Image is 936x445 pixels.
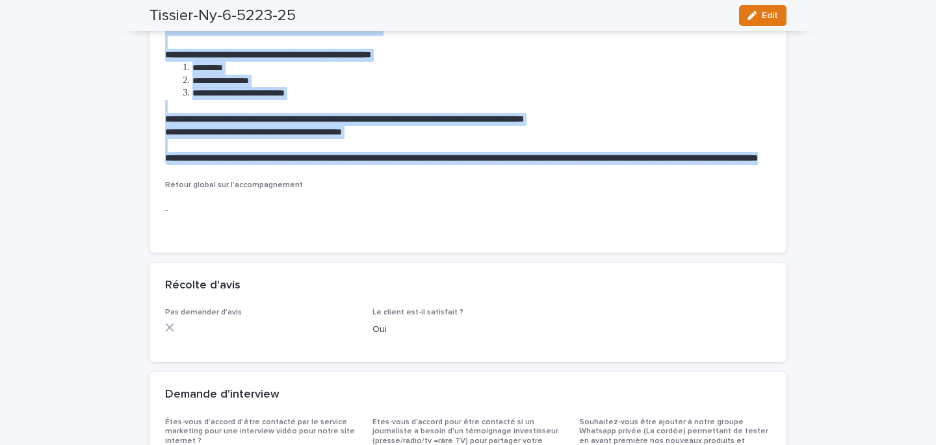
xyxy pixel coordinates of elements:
[165,279,240,293] h2: Récolte d'avis
[165,309,242,316] span: Pas demander d'avis
[372,309,463,316] span: Le client est-il satisfait ?
[372,323,564,337] p: Oui
[165,418,355,445] span: Êtes-vous d’accord d’être contacté par le service marketing pour une interview vidéo pour notre s...
[762,11,778,20] span: Edit
[165,181,303,189] span: Retour global sur l'accompagnement
[739,5,786,26] button: Edit
[165,204,357,218] p: -
[149,6,296,25] h2: Tissier-Ny-6-5223-25
[165,388,279,402] h2: Demande d'interview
